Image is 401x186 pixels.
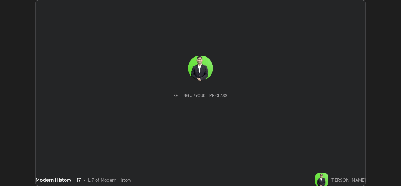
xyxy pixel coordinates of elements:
[331,177,366,183] div: [PERSON_NAME]
[88,177,131,183] div: L17 of Modern History
[83,177,86,183] div: •
[188,56,213,81] img: 9b86760d42ff43e7bdd1dc4360e85cfa.jpg
[315,173,328,186] img: 9b86760d42ff43e7bdd1dc4360e85cfa.jpg
[35,176,81,183] div: Modern History - 17
[174,93,227,98] div: Setting up your live class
